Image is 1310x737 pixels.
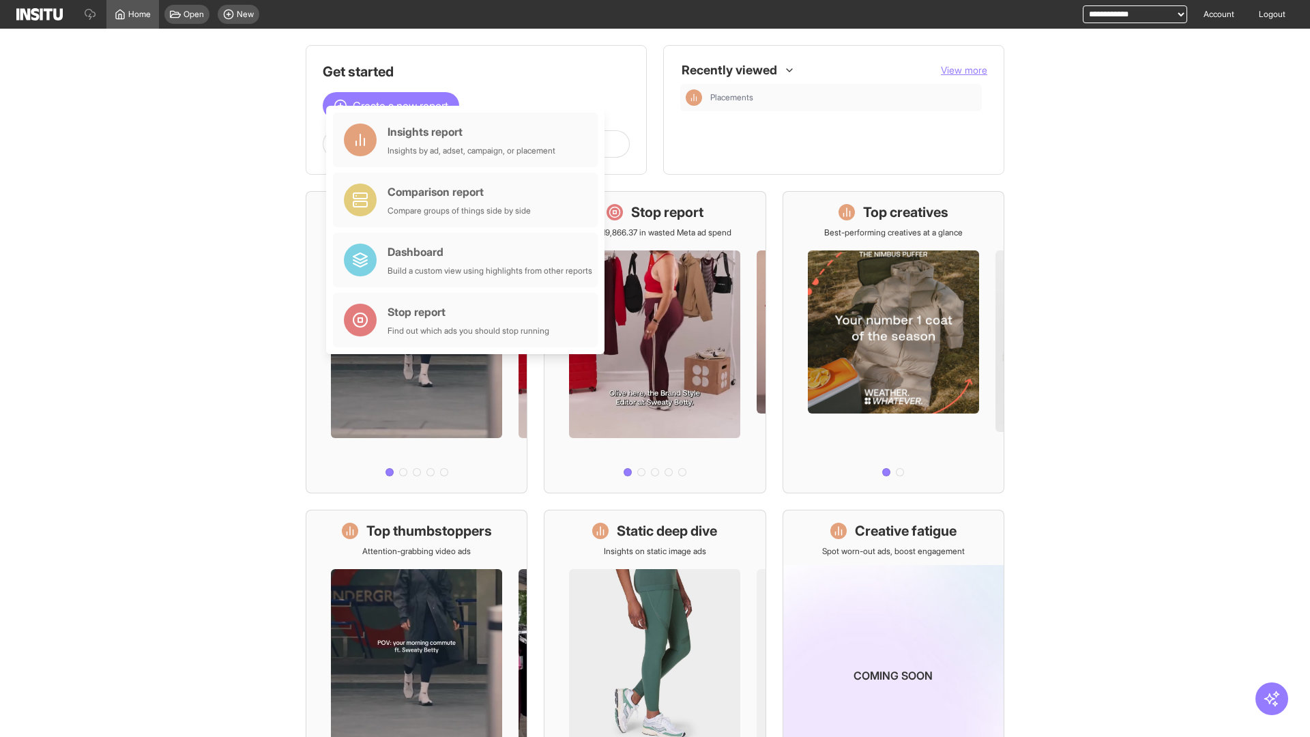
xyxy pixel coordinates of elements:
h1: Static deep dive [617,521,717,540]
div: Insights by ad, adset, campaign, or placement [388,145,555,156]
span: Home [128,9,151,20]
span: Placements [710,92,753,103]
img: Logo [16,8,63,20]
div: Compare groups of things side by side [388,205,531,216]
span: New [237,9,254,20]
div: Insights report [388,124,555,140]
div: Find out which ads you should stop running [388,326,549,336]
a: Top creativesBest-performing creatives at a glance [783,191,1004,493]
button: View more [941,63,987,77]
p: Insights on static image ads [604,546,706,557]
p: Attention-grabbing video ads [362,546,471,557]
h1: Get started [323,62,630,81]
h1: Top thumbstoppers [366,521,492,540]
h1: Top creatives [863,203,948,222]
h1: Stop report [631,203,703,222]
a: Stop reportSave £19,866.37 in wasted Meta ad spend [544,191,766,493]
span: View more [941,64,987,76]
button: Create a new report [323,92,459,119]
div: Stop report [388,304,549,320]
div: Dashboard [388,244,592,260]
div: Comparison report [388,184,531,200]
span: Open [184,9,204,20]
div: Build a custom view using highlights from other reports [388,265,592,276]
p: Save £19,866.37 in wasted Meta ad spend [578,227,731,238]
span: Placements [710,92,976,103]
div: Insights [686,89,702,106]
a: What's live nowSee all active ads instantly [306,191,527,493]
span: Create a new report [353,98,448,114]
p: Best-performing creatives at a glance [824,227,963,238]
